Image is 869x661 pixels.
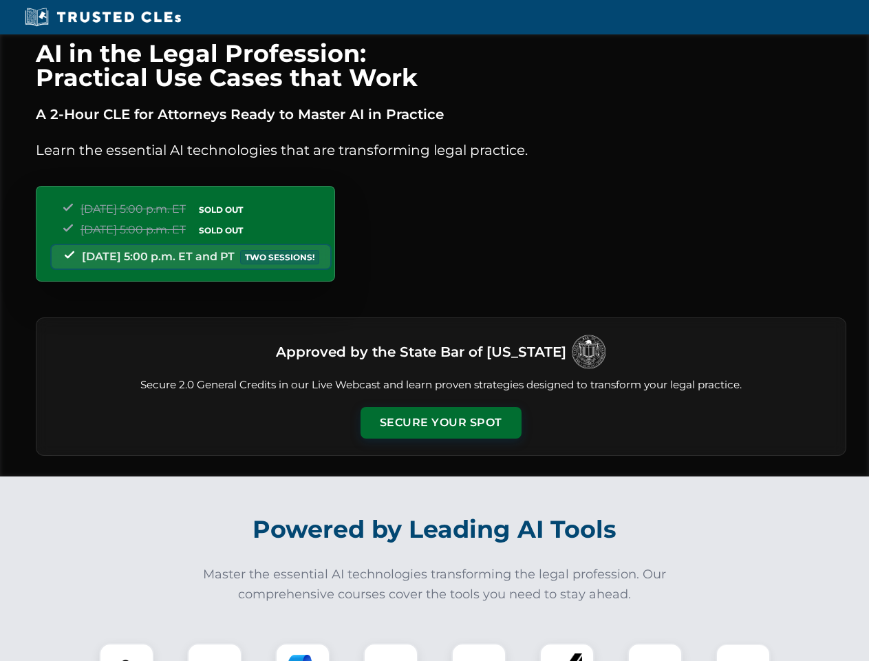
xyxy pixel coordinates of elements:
span: [DATE] 5:00 p.m. ET [81,202,186,216]
h2: Powered by Leading AI Tools [54,505,816,554]
img: Trusted CLEs [21,7,185,28]
p: A 2-Hour CLE for Attorneys Ready to Master AI in Practice [36,103,846,125]
span: SOLD OUT [194,202,248,217]
span: [DATE] 5:00 p.m. ET [81,223,186,236]
img: Logo [572,335,606,369]
span: SOLD OUT [194,223,248,238]
p: Learn the essential AI technologies that are transforming legal practice. [36,139,846,161]
p: Master the essential AI technologies transforming the legal profession. Our comprehensive courses... [194,565,676,605]
button: Secure Your Spot [361,407,522,439]
h1: AI in the Legal Profession: Practical Use Cases that Work [36,41,846,90]
p: Secure 2.0 General Credits in our Live Webcast and learn proven strategies designed to transform ... [53,377,829,393]
h3: Approved by the State Bar of [US_STATE] [276,339,566,364]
